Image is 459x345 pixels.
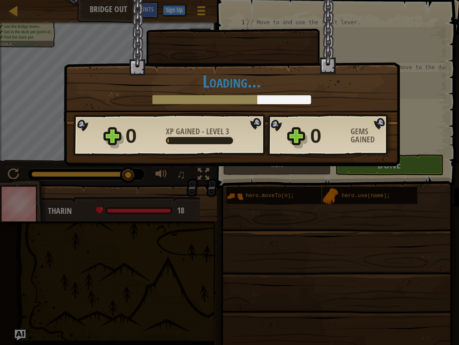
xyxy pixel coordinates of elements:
[204,126,225,137] span: Level
[310,122,345,150] div: 0
[73,72,390,91] h1: Loading...
[225,126,229,137] span: 3
[166,128,229,136] div: -
[166,126,202,137] span: XP Gained
[126,122,160,150] div: 0
[351,128,391,144] div: Gems Gained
